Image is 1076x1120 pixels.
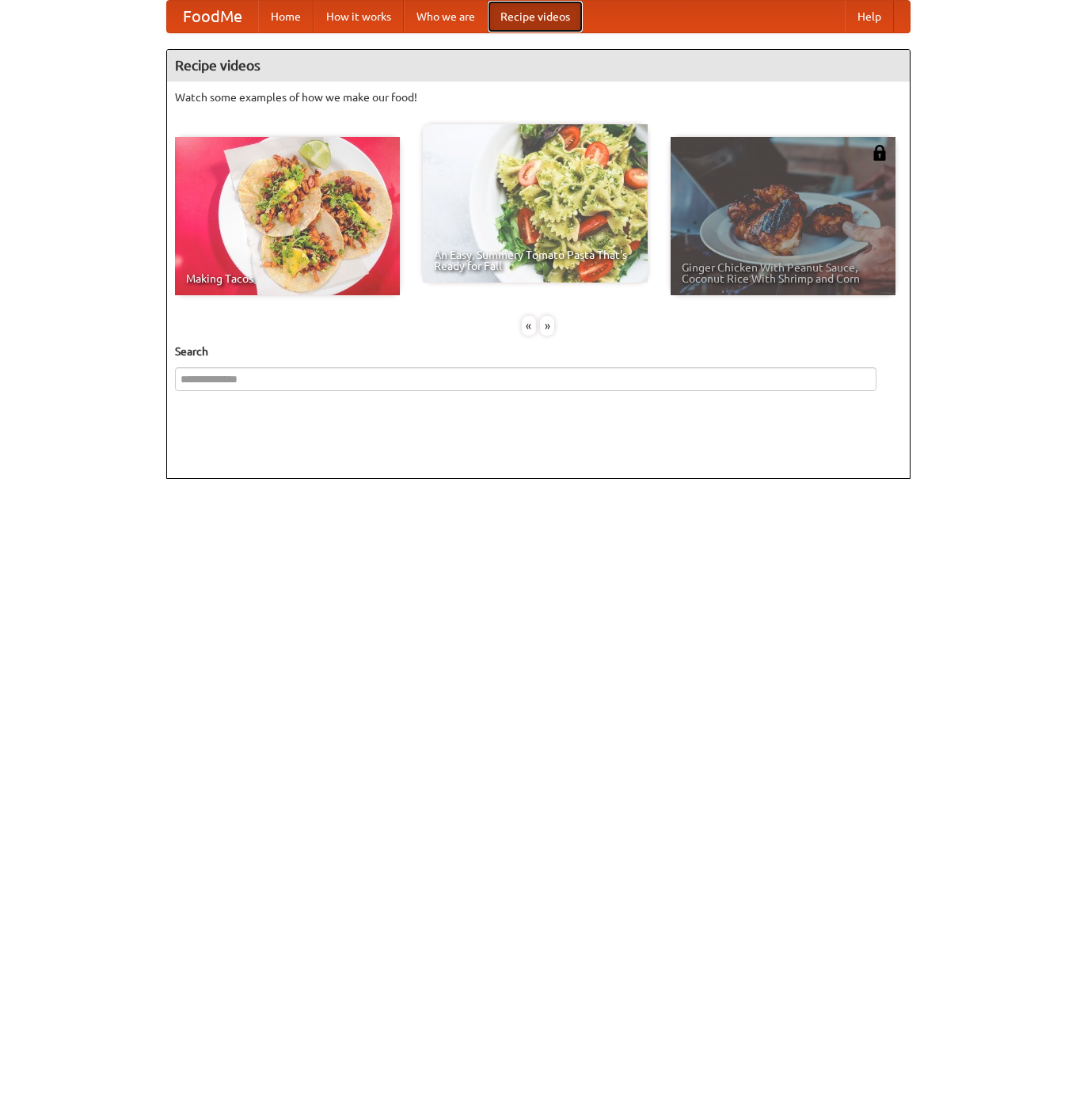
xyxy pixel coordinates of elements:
span: Making Tacos [186,273,389,284]
span: An Easy, Summery Tomato Pasta That's Ready for Fall [434,249,637,271]
a: Who we are [404,1,488,32]
a: Recipe videos [488,1,583,32]
div: « [522,316,536,336]
a: Home [258,1,314,32]
img: 483408.png [872,145,888,161]
h5: Search [175,344,902,359]
a: Help [845,1,894,32]
p: Watch some examples of how we make our food! [175,89,902,105]
a: FoodMe [167,1,258,32]
a: How it works [314,1,404,32]
a: Making Tacos [175,137,400,295]
a: An Easy, Summery Tomato Pasta That's Ready for Fall [423,124,648,283]
div: » [540,316,554,336]
h4: Recipe videos [167,50,910,82]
